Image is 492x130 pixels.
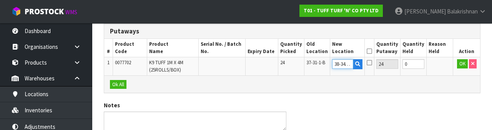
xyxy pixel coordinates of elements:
th: Quantity Picked [278,39,304,57]
strong: T01 - TUFF TURF 'N' CO PTY LTD [304,7,379,14]
button: Ok All [110,80,126,89]
input: Putaway [376,59,398,69]
img: cube-alt.png [12,7,21,16]
th: Old Location [304,39,330,57]
small: WMS [65,8,77,16]
th: Reason Held [427,39,453,57]
span: K9 TUFF 1M X 4M (25ROLLS/BOX) [149,59,183,73]
th: Expiry Date [245,39,278,57]
span: 37-31-1-B [306,59,325,66]
th: Quantity Held [401,39,427,57]
span: 24 [280,59,285,66]
label: Notes [104,101,120,109]
span: ProStock [25,7,64,17]
th: Product Name [147,39,199,57]
input: Location Code [332,59,353,69]
th: # [104,39,113,57]
th: Quantity Putaway [374,39,401,57]
a: T01 - TUFF TURF 'N' CO PTY LTD [299,5,383,17]
input: Held [402,59,424,69]
h3: Putaways [110,28,474,35]
th: Product Code [113,39,147,57]
th: Action [453,39,480,57]
th: New Location [330,39,364,57]
span: Balakrishnan [447,8,478,15]
span: 0077702 [115,59,131,66]
span: 1 [107,59,110,66]
th: Serial No. / Batch No. [198,39,245,57]
span: [PERSON_NAME] [404,8,446,15]
button: OK [457,59,468,68]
